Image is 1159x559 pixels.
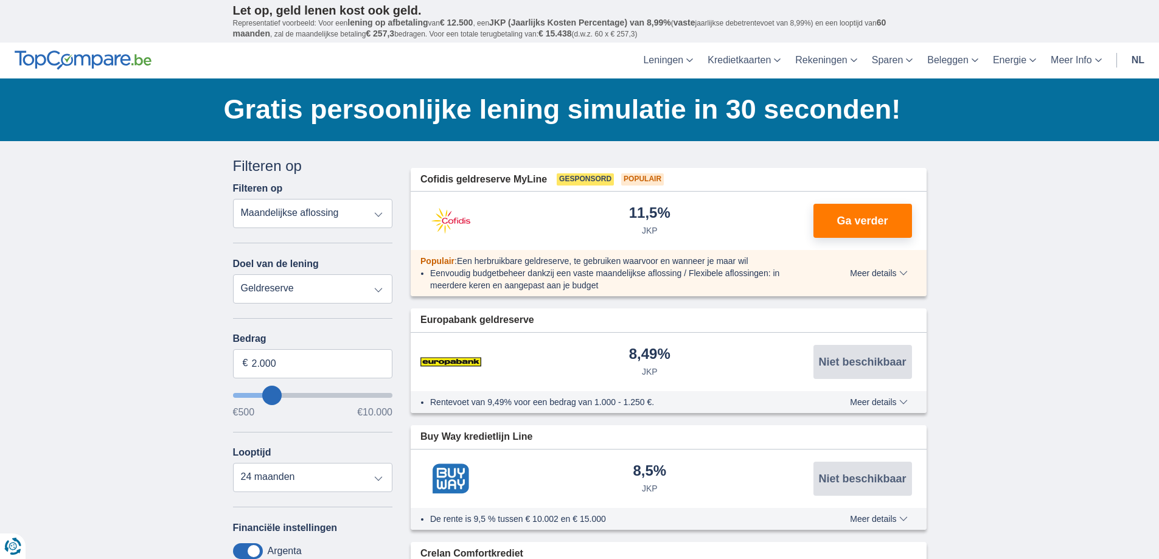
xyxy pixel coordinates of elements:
img: product.pl.alt Cofidis [420,206,481,236]
span: € 15.438 [538,29,572,38]
span: € [243,356,248,370]
span: Niet beschikbaar [818,473,906,484]
label: Bedrag [233,333,393,344]
span: €500 [233,408,255,417]
span: Een herbruikbare geldreserve, te gebruiken waarvoor en wanneer je maar wil [457,256,748,266]
h1: Gratis persoonlijke lening simulatie in 30 seconden! [224,91,927,128]
span: Ga verder [837,215,888,226]
button: Ga verder [813,204,912,238]
a: Beleggen [920,43,986,78]
span: JKP (Jaarlijks Kosten Percentage) van 8,99% [489,18,671,27]
span: Gesponsord [557,173,614,186]
div: 11,5% [629,206,670,222]
span: Meer details [850,398,907,406]
a: Rekeningen [788,43,864,78]
span: € 12.500 [440,18,473,27]
div: JKP [642,224,658,237]
label: Financiële instellingen [233,523,338,533]
div: 8,49% [629,347,670,363]
button: Meer details [841,268,916,278]
span: 60 maanden [233,18,886,38]
li: Rentevoet van 9,49% voor een bedrag van 1.000 - 1.250 €. [430,396,806,408]
img: TopCompare [15,50,151,70]
a: Energie [986,43,1043,78]
label: Looptijd [233,447,271,458]
p: Let op, geld lenen kost ook geld. [233,3,927,18]
label: Argenta [268,546,302,557]
li: De rente is 9,5 % tussen € 10.002 en € 15.000 [430,513,806,525]
a: Meer Info [1043,43,1109,78]
button: Meer details [841,397,916,407]
img: product.pl.alt Europabank [420,347,481,377]
button: Meer details [841,514,916,524]
a: nl [1124,43,1152,78]
div: JKP [642,366,658,378]
span: Meer details [850,269,907,277]
p: Representatief voorbeeld: Voor een van , een ( jaarlijkse debetrentevoet van 8,99%) en een loopti... [233,18,927,40]
input: wantToBorrow [233,393,393,398]
span: vaste [673,18,695,27]
span: Cofidis geldreserve MyLine [420,173,547,187]
span: €10.000 [357,408,392,417]
div: : [411,255,815,267]
span: Meer details [850,515,907,523]
span: Niet beschikbaar [818,356,906,367]
span: Buy Way kredietlijn Line [420,430,532,444]
button: Niet beschikbaar [813,462,912,496]
span: Populair [621,173,664,186]
label: Doel van de lening [233,259,319,269]
span: Europabank geldreserve [420,313,534,327]
span: lening op afbetaling [347,18,428,27]
li: Eenvoudig budgetbeheer dankzij een vaste maandelijkse aflossing / Flexibele aflossingen: in meerd... [430,267,806,291]
div: JKP [642,482,658,495]
button: Niet beschikbaar [813,345,912,379]
span: € 257,3 [366,29,394,38]
label: Filteren op [233,183,283,194]
img: product.pl.alt Buy Way [420,464,481,494]
span: Populair [420,256,454,266]
div: 8,5% [633,464,666,480]
div: Filteren op [233,156,393,176]
a: Leningen [636,43,700,78]
a: Sparen [865,43,921,78]
a: Kredietkaarten [700,43,788,78]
